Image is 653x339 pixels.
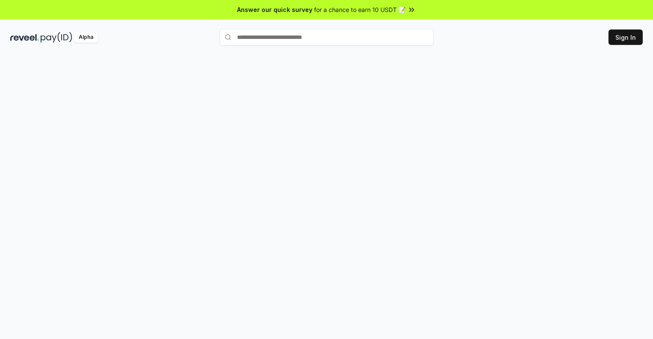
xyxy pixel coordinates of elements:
[41,32,72,43] img: pay_id
[74,32,98,43] div: Alpha
[314,5,406,14] span: for a chance to earn 10 USDT 📝
[10,32,39,43] img: reveel_dark
[608,29,643,45] button: Sign In
[237,5,312,14] span: Answer our quick survey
